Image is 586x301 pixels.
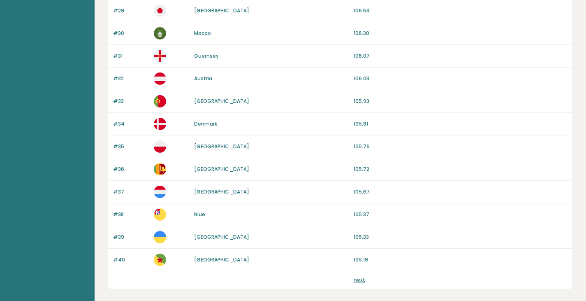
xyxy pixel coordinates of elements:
img: at.svg [154,72,166,85]
p: #30 [113,30,149,37]
img: nu.svg [154,208,166,221]
p: 106.53 [354,7,567,14]
p: #35 [113,143,149,150]
p: 105.91 [354,120,567,128]
p: #36 [113,166,149,173]
p: 105.72 [354,166,567,173]
p: 106.03 [354,75,567,82]
p: 105.93 [354,98,567,105]
a: [GEOGRAPHIC_DATA] [194,98,249,105]
a: Guernsey [194,52,219,59]
img: pt.svg [154,95,166,107]
a: next [354,276,365,283]
p: 105.37 [354,211,567,218]
a: [GEOGRAPHIC_DATA] [194,7,249,14]
img: ua.svg [154,231,166,243]
a: Austria [194,75,212,82]
a: Macao [194,30,211,37]
p: #39 [113,233,149,241]
p: 106.30 [354,30,567,37]
a: [GEOGRAPHIC_DATA] [194,166,249,173]
img: pl.svg [154,140,166,153]
img: jp.svg [154,5,166,17]
a: [GEOGRAPHIC_DATA] [194,233,249,240]
img: dk.svg [154,118,166,130]
p: 105.33 [354,233,567,241]
p: #37 [113,188,149,196]
a: Niue [194,211,205,218]
img: lk.svg [154,163,166,175]
img: gf.svg [154,254,166,266]
p: 105.67 [354,188,567,196]
p: #32 [113,75,149,82]
p: #33 [113,98,149,105]
p: #38 [113,211,149,218]
a: [GEOGRAPHIC_DATA] [194,188,249,195]
p: 106.07 [354,52,567,60]
p: #31 [113,52,149,60]
p: #40 [113,256,149,264]
img: gg.svg [154,50,166,62]
img: mo.svg [154,27,166,40]
p: #29 [113,7,149,14]
p: 105.76 [354,143,567,150]
a: Denmark [194,120,217,127]
a: [GEOGRAPHIC_DATA] [194,143,249,150]
p: #34 [113,120,149,128]
img: lu.svg [154,186,166,198]
a: [GEOGRAPHIC_DATA] [194,256,249,263]
p: 105.19 [354,256,567,264]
